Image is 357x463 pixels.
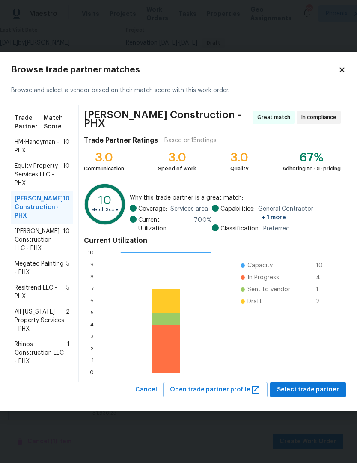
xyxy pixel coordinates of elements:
span: 10 [63,162,70,188]
span: 70.0 % [194,216,212,233]
span: Megatec Painting - PHX [15,260,66,277]
span: Capacity [247,261,273,270]
text: 2 [91,346,94,351]
text: 10 [98,195,111,206]
span: [PERSON_NAME] Construction - PHX [15,194,63,220]
h4: Current Utilization [84,236,341,245]
span: Coverage: [138,205,167,213]
button: Select trade partner [270,382,346,398]
span: + 1 more [262,215,286,221]
span: Open trade partner profile [170,385,261,395]
text: Match Score [91,208,119,212]
span: General Contractor [258,205,341,222]
div: 3.0 [230,153,249,162]
div: 3.0 [158,153,196,162]
div: Communication [84,164,124,173]
span: Capabilities: [220,205,255,222]
text: 4 [90,322,94,327]
span: [PERSON_NAME] Construction LLC - PHX [15,227,63,253]
div: 3.0 [84,153,124,162]
span: Select trade partner [277,385,339,395]
span: Resitrend LLC - PHX [15,284,66,301]
span: 10 [63,194,70,220]
span: 4 [316,273,330,282]
div: Quality [230,164,249,173]
text: 8 [90,274,94,279]
div: Speed of work [158,164,196,173]
button: Open trade partner profile [163,382,268,398]
text: 5 [91,310,94,315]
span: 10 [63,138,70,155]
text: 3 [91,334,94,339]
h2: Browse trade partner matches [11,66,338,74]
span: [PERSON_NAME] Construction - PHX [84,111,250,128]
text: 1 [92,358,94,363]
span: 10 [63,227,70,253]
h4: Trade Partner Ratings [84,136,158,145]
span: 2 [316,297,330,306]
span: HM-Handyman - PHX [15,138,63,155]
div: | [158,136,164,145]
span: In Progress [247,273,279,282]
span: Sent to vendor [247,285,290,294]
text: 0 [90,370,94,375]
div: Based on 15 ratings [164,136,217,145]
text: 10 [88,250,94,255]
span: All [US_STATE] Property Services - PHX [15,308,66,333]
div: Adhering to OD pricing [283,164,341,173]
span: Classification: [220,224,260,233]
span: Draft [247,297,262,306]
text: 6 [90,298,94,303]
span: 2 [66,308,70,333]
div: Browse and select a vendor based on their match score with this work order. [11,76,346,105]
span: In compliance [301,113,340,122]
span: 10 [316,261,330,270]
text: 7 [91,286,94,291]
span: 1 [316,285,330,294]
span: Equity Property Services LLC - PHX [15,162,63,188]
div: 67% [283,153,341,162]
button: Cancel [132,382,161,398]
span: Trade Partner [15,114,44,131]
span: Current Utilization: [138,216,190,233]
span: Why this trade partner is a great match: [130,194,341,202]
span: Rhinos Construction LLC - PHX [15,340,67,366]
text: 9 [90,262,94,267]
span: 5 [66,284,70,301]
span: 5 [66,260,70,277]
span: 1 [67,340,70,366]
span: Cancel [135,385,157,395]
span: Match Score [44,114,70,131]
span: Services area [170,205,208,213]
span: Great match [257,113,294,122]
span: Preferred [263,224,290,233]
